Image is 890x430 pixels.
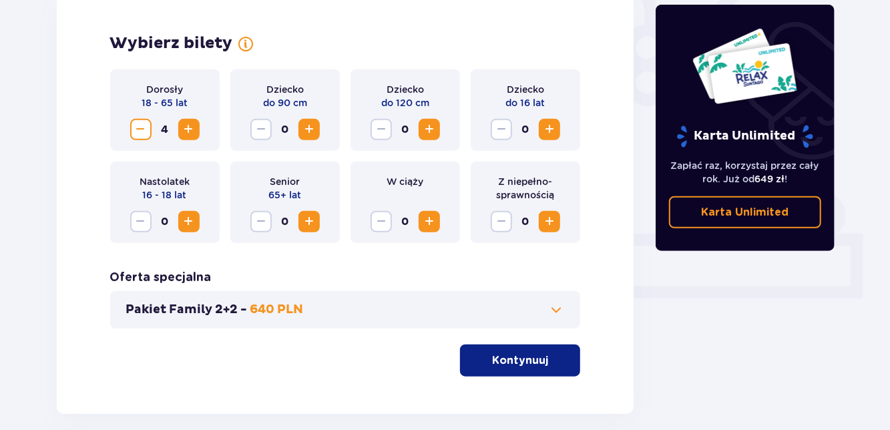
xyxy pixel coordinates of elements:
p: Zapłać raz, korzystaj przez cały rok. Już od ! [669,159,821,186]
button: Decrease [491,119,512,140]
p: 65+ lat [268,188,301,202]
p: Nastolatek [140,175,190,188]
span: 0 [395,211,416,232]
button: Increase [178,211,200,232]
p: Z niepełno­sprawnością [481,175,570,202]
p: do 16 lat [505,96,545,110]
p: Dorosły [146,83,183,96]
p: Dziecko [387,83,424,96]
p: Dziecko [266,83,304,96]
button: Decrease [371,119,392,140]
button: Decrease [250,119,272,140]
button: Decrease [371,211,392,232]
span: 0 [395,119,416,140]
span: 4 [154,119,176,140]
button: Increase [539,211,560,232]
button: Increase [539,119,560,140]
span: 0 [154,211,176,232]
button: Increase [178,119,200,140]
p: Pakiet Family 2+2 - [126,302,248,318]
button: Decrease [491,211,512,232]
button: Decrease [130,119,152,140]
span: 0 [274,119,296,140]
button: Increase [419,211,440,232]
button: Increase [298,119,320,140]
p: 640 PLN [250,302,304,318]
p: do 90 cm [263,96,307,110]
span: 649 zł [754,174,785,184]
button: Kontynuuj [460,345,580,377]
a: Karta Unlimited [669,196,821,228]
p: Oferta specjalna [110,270,212,286]
button: Increase [419,119,440,140]
button: Decrease [250,211,272,232]
button: Increase [298,211,320,232]
button: Pakiet Family 2+2 -640 PLN [126,302,565,318]
p: Karta Unlimited [676,125,815,148]
p: Kontynuuj [492,353,548,368]
button: Decrease [130,211,152,232]
p: Wybierz bilety [110,33,233,53]
p: do 120 cm [381,96,429,110]
p: 16 - 18 lat [143,188,187,202]
span: 0 [274,211,296,232]
p: Karta Unlimited [701,205,789,220]
span: 0 [515,211,536,232]
p: Senior [270,175,300,188]
p: 18 - 65 lat [142,96,188,110]
span: 0 [515,119,536,140]
p: Dziecko [507,83,544,96]
p: W ciąży [387,175,423,188]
